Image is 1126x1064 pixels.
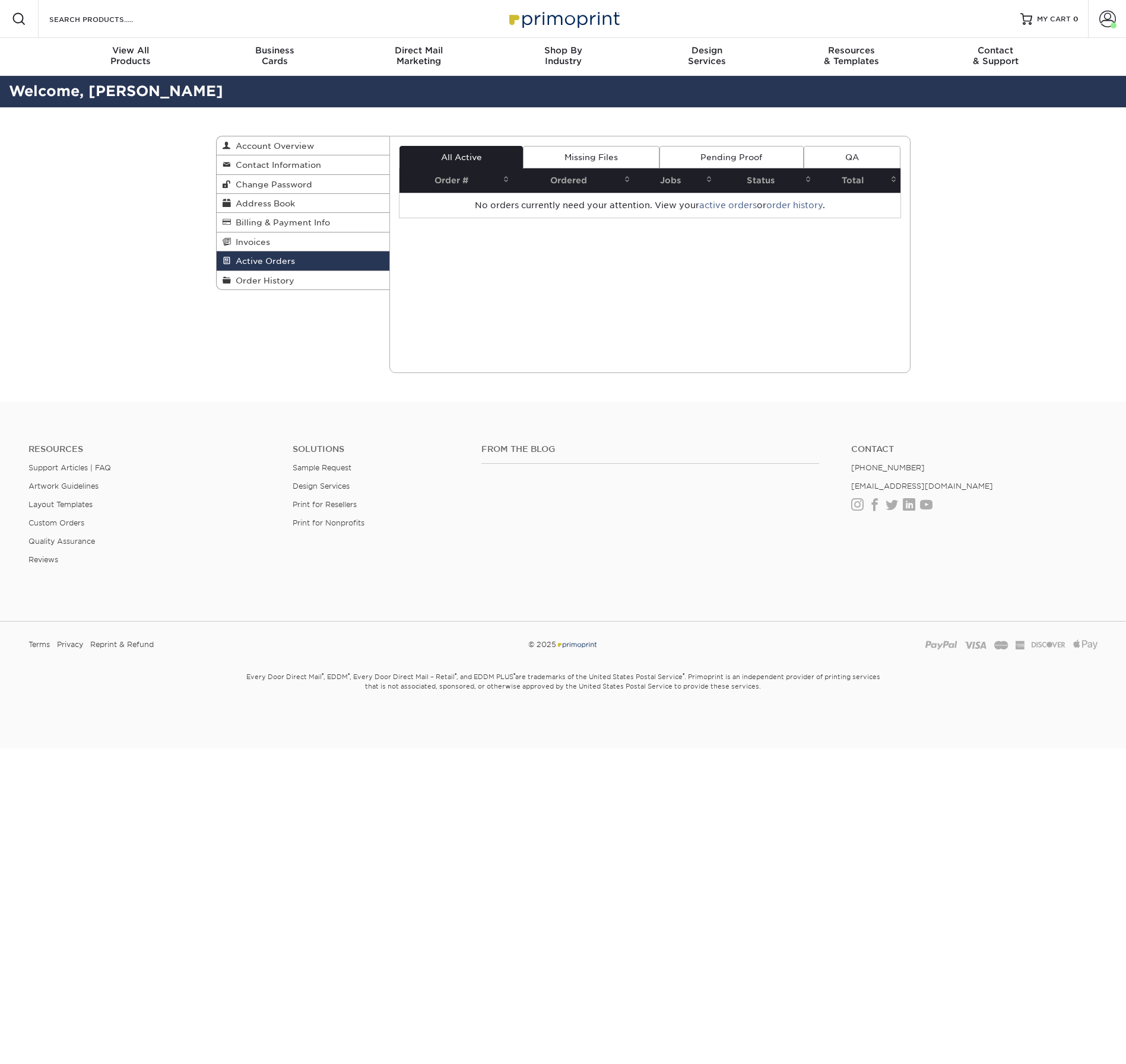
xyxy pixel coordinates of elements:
sup: ® [455,672,456,678]
a: BusinessCards [202,38,347,76]
a: Sample Request [293,463,351,472]
a: View AllProducts [59,38,203,76]
a: Account Overview [217,136,390,155]
sup: ® [683,672,684,678]
span: Contact [924,45,1068,56]
a: QA [804,146,900,168]
a: Privacy [57,636,83,654]
a: order history [766,200,823,210]
a: Missing Files [523,146,659,168]
div: & Templates [779,45,924,66]
img: Primoprint [556,640,598,649]
th: Status [716,168,815,193]
span: Resources [779,45,924,56]
a: Invoices [217,232,390,251]
th: Ordered [513,168,634,193]
img: Primoprint [504,6,623,31]
a: Design Services [293,482,350,490]
a: Contact& Support [924,38,1068,76]
th: Total [815,168,900,193]
span: Invoices [231,237,270,247]
h4: Resources [28,444,275,454]
a: Print for Resellers [293,500,357,509]
sup: ® [322,672,323,678]
span: Active Orders [231,256,295,266]
span: Design [635,45,779,56]
div: Products [59,45,203,66]
h4: Solutions [293,444,464,454]
div: Cards [202,45,347,66]
a: Contact Information [217,155,390,174]
a: Reviews [28,555,58,564]
a: Artwork Guidelines [28,482,99,490]
a: Change Password [217,175,390,194]
a: Resources& Templates [779,38,924,76]
a: Terms [28,636,50,654]
div: Marketing [347,45,491,66]
a: Quality Assurance [28,537,95,546]
span: Shop By [491,45,635,56]
a: Billing & Payment Info [217,213,390,232]
sup: ® [513,672,515,678]
a: Print for Nonprofits [293,518,364,527]
a: [EMAIL_ADDRESS][DOMAIN_NAME] [851,482,993,490]
a: All Active [399,146,523,168]
h4: From the Blog [481,444,819,454]
div: & Support [924,45,1068,66]
input: SEARCH PRODUCTS..... [48,12,164,26]
span: Business [202,45,347,56]
a: Custom Orders [28,518,84,527]
a: Support Articles | FAQ [28,463,111,472]
a: active orders [699,200,757,210]
span: Address Book [231,199,295,208]
span: Contact Information [231,160,321,170]
a: [PHONE_NUMBER] [851,463,925,472]
td: No orders currently need your attention. View your or . [399,193,900,218]
a: Active Orders [217,251,390,270]
span: View All [59,45,203,56]
a: Contact [851,444,1098,454]
span: Order History [231,276,294,285]
a: Layout Templates [28,500,93,509]
a: Reprint & Refund [90,636,154,654]
a: Direct MailMarketing [347,38,491,76]
span: Change Password [231,180,312,189]
div: Industry [491,45,635,66]
small: Every Door Direct Mail , EDDM , Every Door Direct Mail – Retail , and EDDM PLUS are trademarks of... [216,668,911,720]
th: Order # [399,168,513,193]
div: Services [635,45,779,66]
a: Order History [217,271,390,289]
span: Billing & Payment Info [231,218,330,227]
div: © 2025 [382,636,744,654]
a: Pending Proof [659,146,804,168]
a: Address Book [217,194,390,213]
span: Account Overview [231,141,314,151]
span: MY CART [1037,14,1071,24]
sup: ® [348,672,350,678]
a: Shop ByIndustry [491,38,635,76]
th: Jobs [634,168,716,193]
span: Direct Mail [347,45,491,56]
a: DesignServices [635,38,779,76]
span: 0 [1073,15,1079,23]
